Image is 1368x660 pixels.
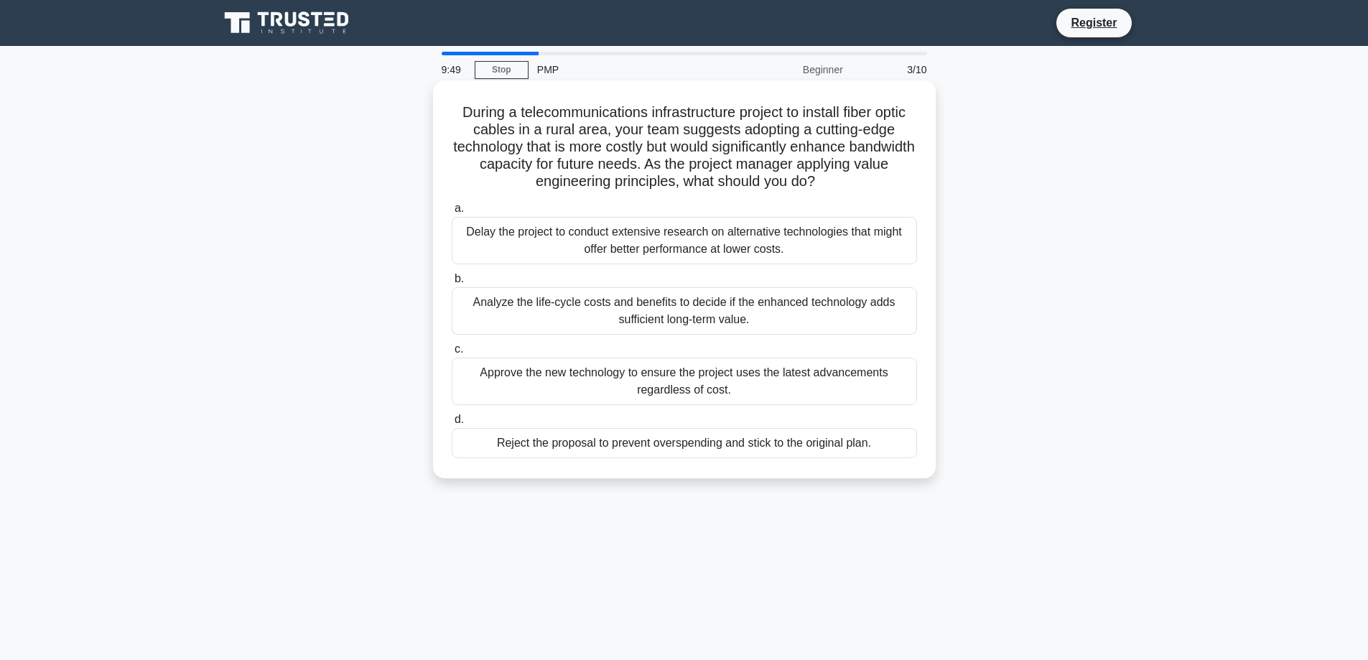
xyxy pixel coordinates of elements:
[452,287,917,335] div: Analyze the life-cycle costs and benefits to decide if the enhanced technology adds sufficient lo...
[475,61,529,79] a: Stop
[452,358,917,405] div: Approve the new technology to ensure the project uses the latest advancements regardless of cost.
[452,428,917,458] div: Reject the proposal to prevent overspending and stick to the original plan.
[455,202,464,214] span: a.
[1062,14,1125,32] a: Register
[852,55,936,84] div: 3/10
[726,55,852,84] div: Beginner
[455,343,463,355] span: c.
[450,103,918,191] h5: During a telecommunications infrastructure project to install fiber optic cables in a rural area,...
[433,55,475,84] div: 9:49
[452,217,917,264] div: Delay the project to conduct extensive research on alternative technologies that might offer bett...
[529,55,726,84] div: PMP
[455,272,464,284] span: b.
[455,413,464,425] span: d.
